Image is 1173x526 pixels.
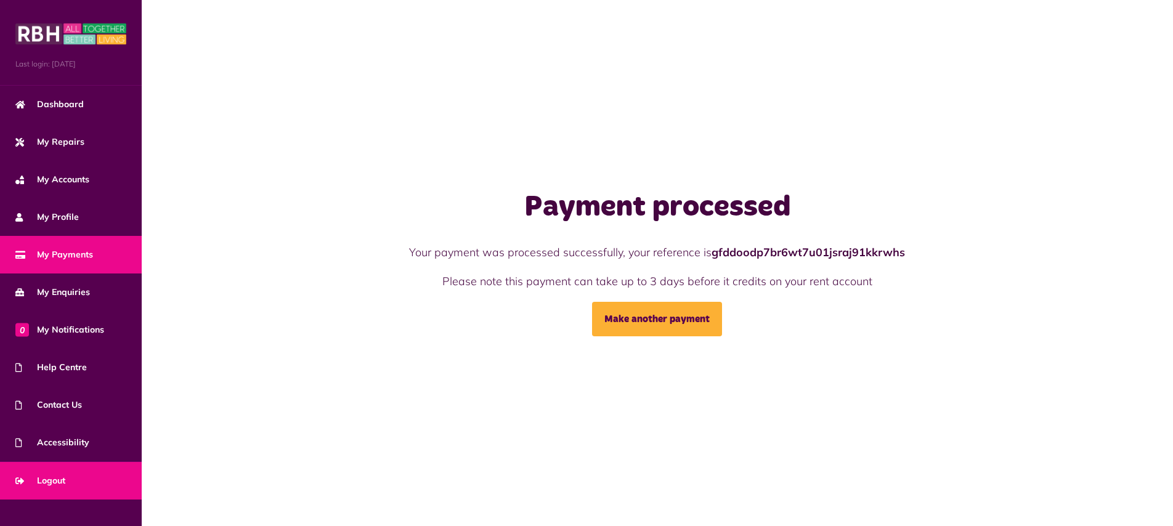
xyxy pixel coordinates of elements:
span: My Notifications [15,323,104,336]
span: Help Centre [15,361,87,374]
span: My Repairs [15,136,84,148]
p: Your payment was processed successfully, your reference is [312,244,1003,261]
span: Accessibility [15,436,89,449]
p: Please note this payment can take up to 3 days before it credits on your rent account [312,273,1003,289]
h1: Payment processed [312,190,1003,225]
span: Last login: [DATE] [15,59,126,70]
span: Dashboard [15,98,84,111]
span: My Payments [15,248,93,261]
span: Logout [15,474,65,487]
span: My Enquiries [15,286,90,299]
span: My Accounts [15,173,89,186]
span: My Profile [15,211,79,224]
span: Contact Us [15,399,82,411]
strong: gfddoodp7br6wt7u01jsraj91kkrwhs [712,245,905,259]
img: MyRBH [15,22,126,46]
span: 0 [15,323,29,336]
a: Make another payment [592,302,722,336]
